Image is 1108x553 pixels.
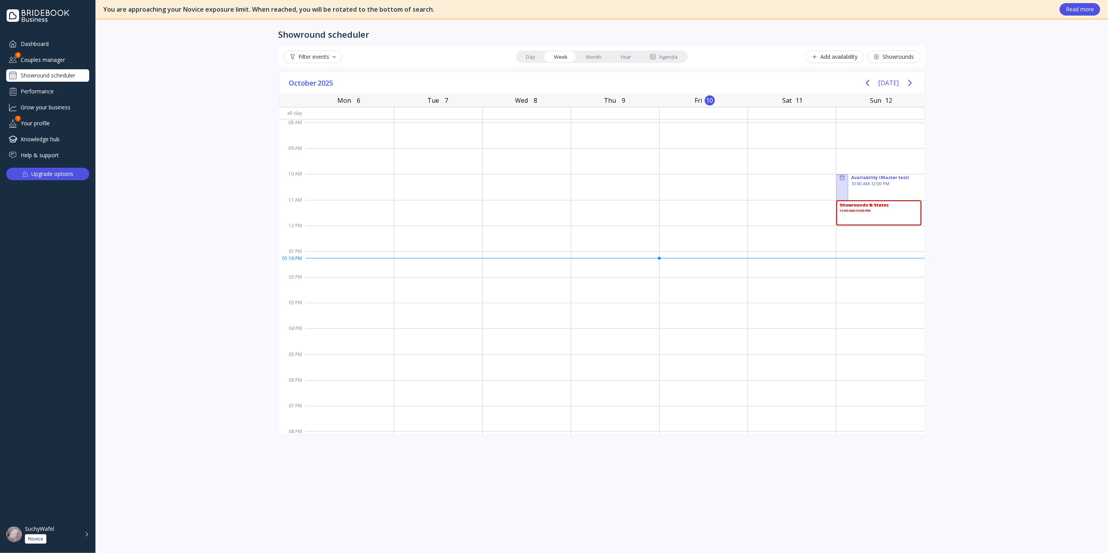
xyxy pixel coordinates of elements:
[279,401,305,427] div: 07 PM
[279,144,305,169] div: 09 AM
[879,76,899,90] button: [DATE]
[812,54,858,60] div: Add availability
[279,324,305,349] div: 04 PM
[6,133,89,146] a: Knowledge hub
[279,169,305,195] div: 10 AM
[6,53,89,66] div: Couples manager
[6,101,89,114] a: Grow your business
[618,95,628,105] div: 9
[279,272,305,298] div: 02 PM
[693,95,705,106] div: Fri
[286,77,338,89] button: October2025
[441,95,452,105] div: 7
[513,95,530,106] div: Wed
[530,95,540,105] div: 8
[860,75,875,91] button: Previous page
[28,536,43,542] div: Novice
[335,95,354,106] div: Mon
[902,75,918,91] button: Next page
[283,51,342,63] button: Filter events
[6,117,89,130] div: Your profile
[279,350,305,376] div: 05 PM
[6,527,22,542] img: dpr=2,fit=cover,g=face,w=48,h=48
[6,69,89,82] a: Showround scheduler
[318,77,335,89] span: 2025
[279,376,305,401] div: 06 PM
[279,107,305,119] div: All-day
[6,37,89,50] a: Dashboard
[6,168,89,180] button: Upgrade options
[15,116,21,121] div: 1
[15,52,21,58] div: 3
[1060,3,1100,16] button: Read more
[577,51,611,62] a: Month
[6,85,89,98] a: Performance
[425,95,441,106] div: Tue
[6,117,89,130] a: Your profile1
[6,53,89,66] a: Couples manager3
[794,95,804,105] div: 11
[279,221,305,247] div: 12 PM
[103,5,1052,14] div: You are approaching your Novice exposure limit. When reached, you will be rotated to the bottom o...
[279,29,370,40] div: Showround scheduler
[840,209,871,223] div: 11:00 AM - 12:00 PM
[279,427,305,436] div: 08 PM
[840,202,889,208] div: Showrounds & States
[25,525,54,532] div: SuchyWafel
[867,51,921,63] button: Showrounds
[6,149,89,162] a: Help & support
[780,95,794,106] div: Sat
[868,95,884,106] div: Sun
[650,53,678,61] div: Agenda
[602,95,618,106] div: Thu
[805,51,864,63] button: Add availability
[354,95,364,105] div: 6
[517,51,545,62] a: Day
[289,54,336,60] div: Filter events
[279,298,305,324] div: 03 PM
[279,247,305,272] div: 01 PM
[1066,6,1094,12] div: Read more
[32,169,74,179] div: Upgrade options
[545,51,577,62] a: Week
[873,54,914,60] div: Showrounds
[279,118,305,144] div: 08 AM
[279,195,305,221] div: 11 AM
[289,77,318,89] span: October
[884,95,894,105] div: 12
[836,200,921,226] div: Showrounds & States, 11:00 AM - 12:00 PM
[705,95,715,105] div: 10
[611,51,640,62] a: Year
